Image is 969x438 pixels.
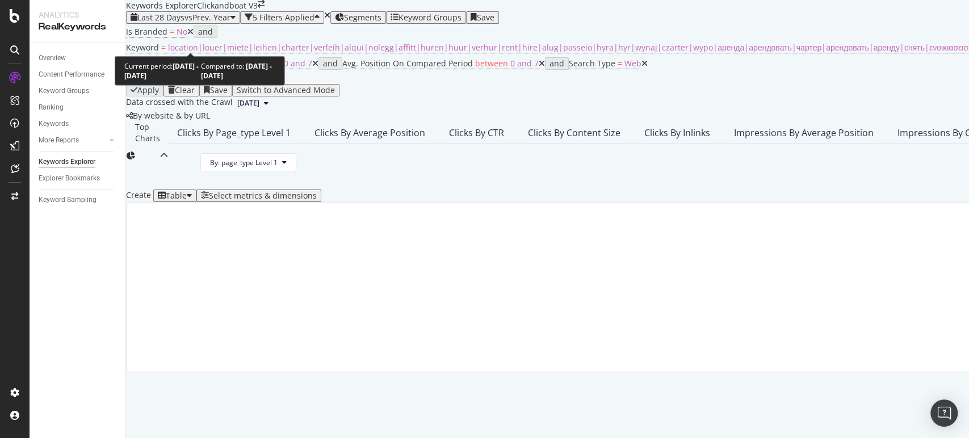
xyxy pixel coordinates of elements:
[545,57,569,70] button: and
[232,84,339,96] button: Switch to Advanced Mode
[126,189,196,202] div: Create
[39,52,66,64] div: Overview
[126,26,167,37] span: Is Branded
[39,9,116,20] div: Analytics
[624,58,641,69] span: Web
[734,127,874,138] div: Impressions By Average Position
[528,127,620,138] div: Clicks By Content Size
[39,85,89,97] div: Keyword Groups
[39,134,106,146] a: More Reports
[324,11,330,19] div: times
[210,158,278,167] span: By: page_type Level 1
[569,58,615,69] span: Search Type
[318,57,342,70] button: and
[449,127,504,138] div: Clicks By CTR
[323,59,338,68] div: and
[39,172,100,184] div: Explorer Bookmarks
[177,127,291,138] div: Clicks By page_type Level 1
[398,13,462,22] div: Keyword Groups
[237,86,335,95] div: Switch to Advanced Mode
[510,58,539,69] span: 0 and 7
[39,156,118,168] a: Keywords Explorer
[344,12,381,23] span: Segments
[133,110,210,121] span: By website & by URL
[126,96,233,110] div: Data crossed with the Crawl
[124,61,201,81] div: Current period:
[126,84,163,96] button: Apply
[39,69,104,81] div: Content Performance
[126,110,210,121] div: legacy label
[137,12,184,23] span: Last 28 Days
[39,85,118,97] a: Keyword Groups
[209,191,317,200] div: Select metrics & dimensions
[330,11,386,24] button: Segments
[161,42,166,53] span: =
[342,58,473,69] span: Avg. Position On Compared Period
[196,189,321,202] button: Select metrics & dimensions
[549,59,564,68] div: and
[39,118,118,130] a: Keywords
[39,134,79,146] div: More Reports
[253,13,314,22] div: 5 Filters Applied
[39,194,118,206] a: Keyword Sampling
[124,61,199,81] b: [DATE] - [DATE]
[163,84,199,96] button: Clear
[194,26,217,38] button: and
[126,11,240,24] button: Last 28 DaysvsPrev. Year
[39,194,97,206] div: Keyword Sampling
[386,11,466,24] button: Keyword Groups
[200,153,296,171] button: By: page_type Level 1
[39,118,69,130] div: Keywords
[170,26,174,37] span: =
[39,172,118,184] a: Explorer Bookmarks
[201,61,272,81] b: [DATE] - [DATE]
[39,156,95,168] div: Keywords Explorer
[314,127,425,138] div: Clicks By Average Position
[201,61,275,81] div: Compared to:
[126,42,159,53] span: Keyword
[175,86,195,95] div: Clear
[153,189,196,202] button: Table
[177,26,187,37] span: No
[166,191,187,200] div: Table
[466,11,499,24] button: Save
[240,11,324,24] button: 5 Filters Applied
[39,52,118,64] a: Overview
[135,121,160,189] div: Top Charts
[210,86,228,95] div: Save
[39,20,116,33] div: RealKeywords
[284,58,312,69] span: 0 and 7
[198,27,213,36] div: and
[233,96,273,110] button: [DATE]
[618,58,622,69] span: =
[39,69,118,81] a: Content Performance
[199,84,232,96] button: Save
[39,102,64,113] div: Ranking
[930,399,958,427] div: Open Intercom Messenger
[39,102,118,113] a: Ranking
[477,13,494,22] div: Save
[644,127,710,138] div: Clicks By Inlinks
[137,86,159,95] div: Apply
[475,58,508,69] span: between
[184,12,230,23] span: vs Prev. Year
[237,98,259,108] span: 2025 Aug. 31st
